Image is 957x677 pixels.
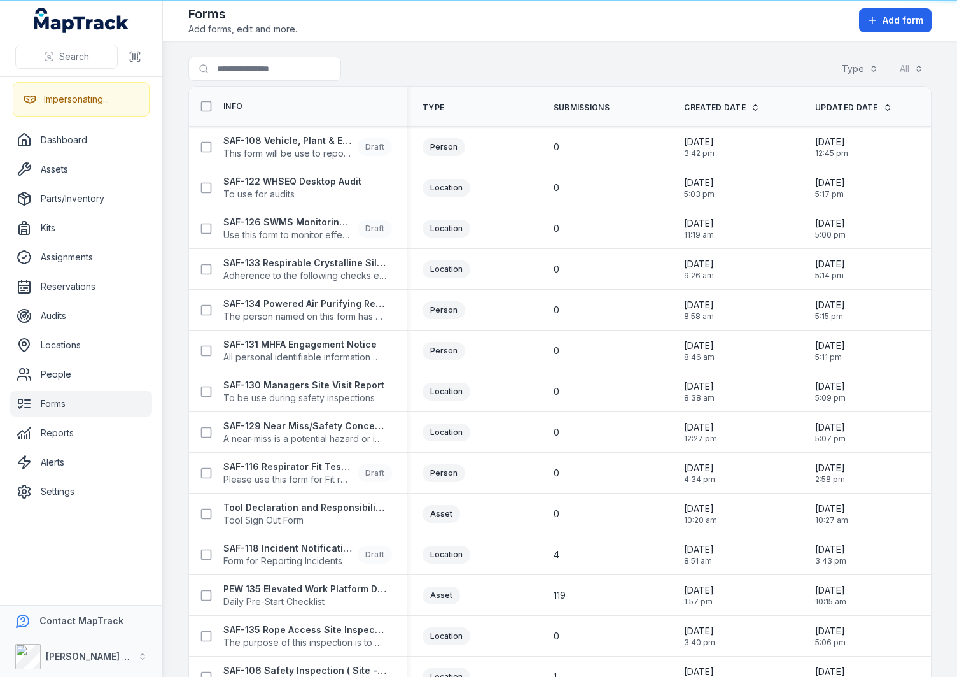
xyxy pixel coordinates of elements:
[684,380,715,403] time: 11/09/2025, 8:38:50 am
[44,93,109,106] div: Impersonating...
[554,263,559,276] span: 0
[684,474,715,485] span: 4:34 pm
[815,339,845,352] span: [DATE]
[223,310,386,323] span: The person named on this form has been issued a Powered Air Purifying Respirator (PAPR) to form p...
[684,625,715,638] span: [DATE]
[423,464,465,482] div: Person
[554,589,566,602] span: 119
[815,625,846,638] span: [DATE]
[684,311,714,322] span: 8:58 am
[684,393,715,403] span: 8:38 am
[684,434,717,444] span: 12:27 pm
[554,508,559,520] span: 0
[815,176,845,199] time: 18/09/2025, 5:17:33 pm
[815,502,848,515] span: [DATE]
[223,460,353,473] strong: SAF-116 Respirator Fit Test - Silica and Asbestos Awareness
[815,462,845,485] time: 10/09/2025, 2:58:33 pm
[815,556,846,566] span: 3:43 pm
[223,257,386,282] a: SAF-133 Respirable Crystalline Silica Site Inspection ChecklistAdherence to the following checks ...
[883,14,923,27] span: Add form
[815,474,845,485] span: 2:58 pm
[815,230,846,240] span: 5:00 pm
[223,583,386,595] strong: PEW 135 Elevated Work Platform Daily Pre-Start Checklist
[15,45,118,69] button: Search
[815,103,878,113] span: Updated Date
[223,338,386,351] strong: SAF-131 MHFA Engagement Notice
[815,339,845,362] time: 18/09/2025, 5:11:58 pm
[554,630,559,643] span: 0
[554,426,559,439] span: 0
[815,584,846,607] time: 21/08/2025, 10:15:18 am
[684,339,715,362] time: 11/09/2025, 8:46:46 am
[684,230,714,240] span: 11:19 am
[10,127,152,153] a: Dashboard
[223,583,386,608] a: PEW 135 Elevated Work Platform Daily Pre-Start ChecklistDaily Pre-Start Checklist
[223,501,386,514] strong: Tool Declaration and Responsibility Acknowledgement
[684,597,714,607] span: 1:57 pm
[223,216,392,241] a: SAF-126 SWMS Monitoring RecordUse this form to monitor effectiveness of SWMSDraft
[815,258,845,281] time: 18/09/2025, 5:14:38 pm
[554,467,559,480] span: 0
[10,479,152,504] a: Settings
[684,217,714,240] time: 11/09/2025, 11:19:56 am
[554,345,559,357] span: 0
[223,501,386,527] a: Tool Declaration and Responsibility AcknowledgementTool Sign Out Form
[423,179,470,197] div: Location
[815,584,846,597] span: [DATE]
[423,424,470,441] div: Location
[223,595,386,608] span: Daily Pre-Start Checklist
[554,141,559,153] span: 0
[223,216,353,229] strong: SAF-126 SWMS Monitoring Record
[223,542,353,555] strong: SAF-118 Incident Notification Form
[815,434,846,444] span: 5:07 pm
[815,299,845,311] span: [DATE]
[223,420,386,445] a: SAF-129 Near Miss/Safety Concern/Environmental Concern FormA near-miss is a potential hazard or i...
[10,420,152,446] a: Reports
[684,271,714,281] span: 9:26 am
[815,176,845,189] span: [DATE]
[223,460,392,486] a: SAF-116 Respirator Fit Test - Silica and Asbestos AwarenessPlease use this form for Fit respirato...
[223,175,361,201] a: SAF-122 WHSEQ Desktop AuditTo use for audits
[223,379,384,392] strong: SAF-130 Managers Site Visit Report
[815,217,846,240] time: 11/09/2025, 5:00:27 pm
[684,502,717,525] time: 05/09/2025, 10:20:42 am
[423,260,470,278] div: Location
[815,148,848,159] span: 12:45 pm
[815,638,846,648] span: 5:06 pm
[815,597,846,607] span: 10:15 am
[223,188,361,201] span: To use for audits
[10,215,152,241] a: Kits
[815,271,845,281] span: 5:14 pm
[423,138,465,156] div: Person
[423,342,465,360] div: Person
[815,421,846,444] time: 18/09/2025, 5:07:42 pm
[10,362,152,387] a: People
[223,542,392,567] a: SAF-118 Incident Notification FormForm for Reporting IncidentsDraft
[815,625,846,648] time: 18/09/2025, 5:06:05 pm
[10,303,152,329] a: Audits
[684,543,714,566] time: 14/08/2025, 8:51:45 am
[554,103,610,113] span: Submissions
[684,176,715,189] span: [DATE]
[815,502,848,525] time: 05/09/2025, 10:27:25 am
[46,651,150,662] strong: [PERSON_NAME] Group
[358,138,392,156] div: Draft
[815,380,846,403] time: 18/09/2025, 5:09:57 pm
[10,186,152,211] a: Parts/Inventory
[223,473,353,486] span: Please use this form for Fit respiratory test declaration
[815,136,848,159] time: 23/09/2025, 12:45:09 pm
[10,245,152,270] a: Assignments
[223,420,386,432] strong: SAF-129 Near Miss/Safety Concern/Environmental Concern Form
[684,258,714,281] time: 11/09/2025, 9:26:50 am
[684,502,717,515] span: [DATE]
[684,462,715,474] span: [DATE]
[223,338,386,364] a: SAF-131 MHFA Engagement NoticeAll personal identifiable information must be anonymised. This form...
[684,339,715,352] span: [DATE]
[223,351,386,364] span: All personal identifiable information must be anonymised. This form is for internal statistical t...
[10,157,152,182] a: Assets
[223,664,386,677] strong: SAF-106 Safety Inspection ( Site - Weekly )
[423,383,470,401] div: Location
[10,332,152,358] a: Locations
[423,546,470,564] div: Location
[34,8,129,33] a: MapTrack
